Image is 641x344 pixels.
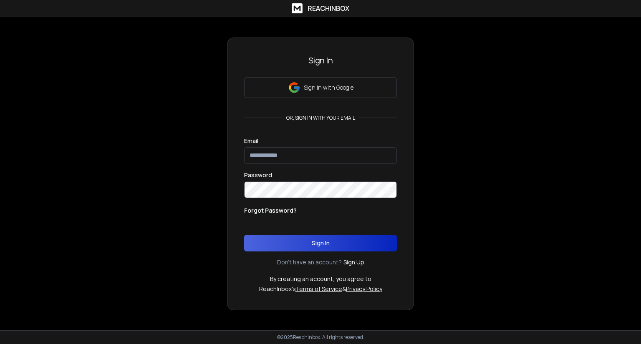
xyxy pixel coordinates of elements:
p: By creating an account, you agree to [270,275,371,283]
h3: Sign In [244,55,397,66]
a: ReachInbox [292,3,349,13]
p: Sign in with Google [304,83,353,92]
p: Don't have an account? [277,258,342,266]
p: © 2025 Reachinbox. All rights reserved. [277,334,364,341]
button: Sign In [244,235,397,251]
a: Sign Up [343,258,364,266]
p: Forgot Password? [244,206,297,215]
a: Terms of Service [295,285,342,293]
p: or, sign in with your email [283,115,358,121]
label: Email [244,138,258,144]
label: Password [244,172,272,178]
p: ReachInbox's & [259,285,382,293]
button: Sign in with Google [244,77,397,98]
h1: ReachInbox [308,3,349,13]
a: Privacy Policy [346,285,382,293]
